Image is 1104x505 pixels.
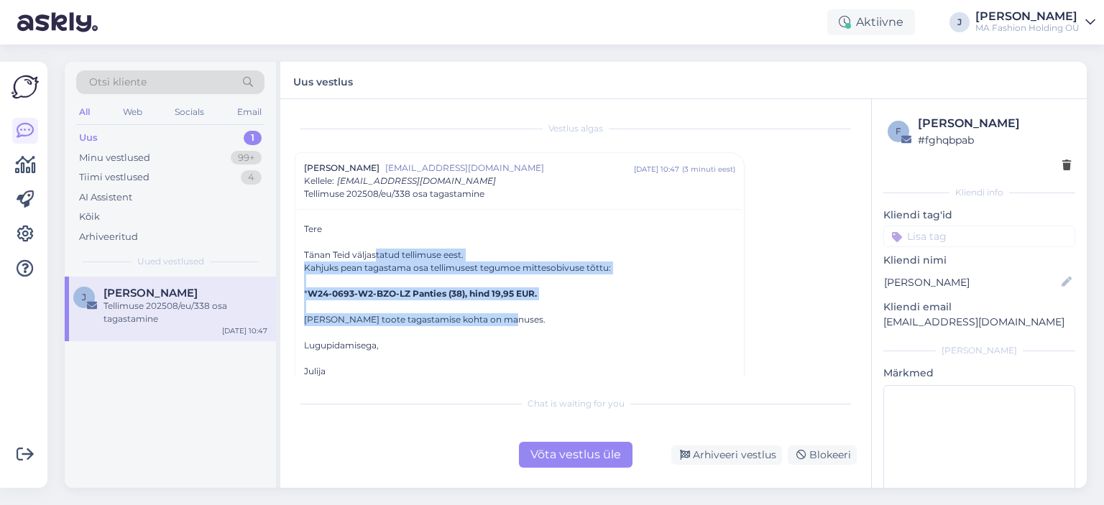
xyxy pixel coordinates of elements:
[304,162,379,175] span: [PERSON_NAME]
[304,187,484,200] span: Tellimuse 202508/eu/338 osa tagastamine
[671,445,782,465] div: Arhiveeri vestlus
[883,366,1075,381] p: Märkmed
[884,274,1059,290] input: Lisa nimi
[11,73,39,101] img: Askly Logo
[308,288,537,299] b: W24-0693-W2-BZO-LZ Panties (38), hind 19,95 EUR.
[883,315,1075,330] p: [EMAIL_ADDRESS][DOMAIN_NAME]
[788,445,857,465] div: Blokeeri
[304,249,735,261] div: Tänan Teid väljastatud tellimuse eest.
[295,122,857,135] div: Vestlus algas
[949,12,970,32] div: J
[79,190,132,205] div: AI Assistent
[896,126,901,136] span: f
[385,162,634,175] span: [EMAIL_ADDRESS][DOMAIN_NAME]
[304,365,735,378] div: Julija
[79,210,100,224] div: Kõik
[304,175,334,186] span: Kellele :
[231,151,262,165] div: 99+
[76,103,93,121] div: All
[103,287,198,300] span: Julija Markova
[975,11,1095,34] a: [PERSON_NAME]MA Fashion Holding OÜ
[827,9,915,35] div: Aktiivne
[82,292,86,302] span: J
[883,208,1075,223] p: Kliendi tag'id
[79,170,149,185] div: Tiimi vestlused
[293,70,353,90] label: Uus vestlus
[975,22,1080,34] div: MA Fashion Holding OÜ
[975,11,1080,22] div: [PERSON_NAME]
[120,103,145,121] div: Web
[883,344,1075,357] div: [PERSON_NAME]
[304,339,735,352] div: Lugupidamisega,
[244,131,262,145] div: 1
[234,103,264,121] div: Email
[634,164,679,175] div: [DATE] 10:47
[304,313,735,326] div: [PERSON_NAME] toote tagastamise kohta on manuses.
[103,300,267,325] div: Tellimuse 202508/eu/338 osa tagastamine
[682,164,735,175] div: ( 3 minuti eest )
[883,226,1075,247] input: Lisa tag
[241,170,262,185] div: 4
[79,230,138,244] div: Arhiveeritud
[519,442,632,468] div: Võta vestlus üle
[79,131,98,145] div: Uus
[172,103,207,121] div: Socials
[79,151,150,165] div: Minu vestlused
[918,132,1071,148] div: # fghqbpab
[304,223,735,378] div: Tere
[918,115,1071,132] div: [PERSON_NAME]
[137,255,204,268] span: Uued vestlused
[883,253,1075,268] p: Kliendi nimi
[89,75,147,90] span: Otsi kliente
[883,300,1075,315] p: Kliendi email
[222,325,267,336] div: [DATE] 10:47
[304,261,735,274] div: Kahjuks pean tagastama osa tellimusest tegumoe mittesobivuse tõttu:
[337,175,496,186] span: [EMAIL_ADDRESS][DOMAIN_NAME]
[883,186,1075,199] div: Kliendi info
[295,397,857,410] div: Chat is waiting for you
